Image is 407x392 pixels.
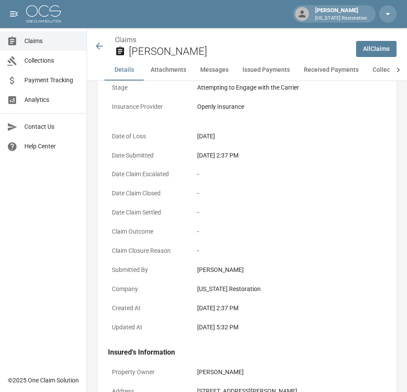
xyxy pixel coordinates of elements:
p: Insurance Provider [108,98,186,115]
p: [US_STATE] Restoration [315,15,367,22]
div: anchor tabs [104,60,390,80]
button: Attachments [144,60,193,80]
div: © 2025 One Claim Solution [8,376,79,385]
p: Submitted By [108,261,186,278]
h4: Insured's Information [108,348,386,357]
div: [PERSON_NAME] [312,6,370,22]
span: Analytics [24,95,80,104]
div: [DATE] 5:32 PM [197,323,382,332]
div: Openly Insurance [197,102,382,111]
p: Date Claim Escalated [108,166,186,183]
span: Contact Us [24,122,80,131]
div: [DATE] [197,132,382,141]
nav: breadcrumb [115,35,349,45]
div: - [197,227,382,236]
p: Stage [108,79,186,96]
button: Messages [193,60,235,80]
div: [DATE] 2:37 PM [197,151,382,160]
div: - [197,246,382,255]
p: Claim Outcome [108,223,186,240]
p: Claim Closure Reason [108,242,186,259]
div: [DATE] 2:37 PM [197,304,382,313]
span: Collections [24,56,80,65]
p: Date Submitted [108,147,186,164]
p: Created At [108,300,186,317]
p: Date Claim Settled [108,204,186,221]
div: Attempting to Engage with the Carrier [197,83,382,92]
div: - [197,170,382,179]
div: [PERSON_NAME] [197,368,382,377]
p: Date of Loss [108,128,186,145]
div: - [197,208,382,217]
a: AllClaims [356,41,397,57]
span: Help Center [24,142,80,151]
span: Claims [24,37,80,46]
p: Date Claim Closed [108,185,186,202]
button: open drawer [5,5,23,23]
p: Property Owner [108,364,186,381]
button: Received Payments [297,60,366,80]
p: Company [108,281,186,298]
button: Details [104,60,144,80]
div: - [197,189,382,198]
div: [PERSON_NAME] [197,265,382,275]
p: Updated At [108,319,186,336]
div: [US_STATE] Restoration [197,285,382,294]
button: Issued Payments [235,60,297,80]
img: ocs-logo-white-transparent.png [26,5,61,23]
span: Payment Tracking [24,76,80,85]
h2: [PERSON_NAME] [129,45,349,58]
a: Claims [115,36,136,44]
